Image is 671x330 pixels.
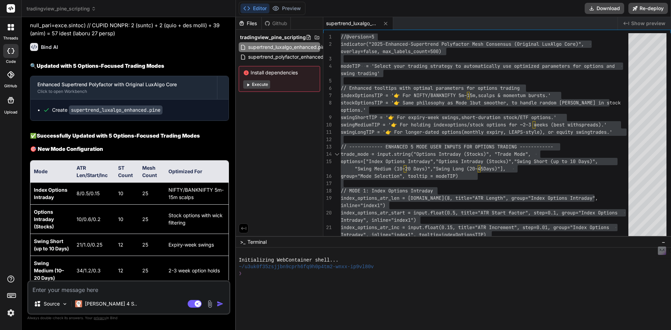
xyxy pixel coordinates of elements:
[483,166,506,172] span: Days)"],
[323,173,332,180] div: 16
[3,35,18,41] label: threads
[37,81,210,88] div: Enhanced Supertrend Polyfactor with Original LuxAlgo Core
[341,195,492,201] span: index_options_atr_len = [DOMAIN_NAME](8, title="ATR Le
[77,165,108,178] strong: ATR Len/Start/Inc
[165,204,229,234] td: Stock options with wick filtering
[447,122,579,128] span: options/stock options for ~2–3 weeks (best with
[217,300,224,307] img: icon
[472,100,621,106] span: but smoother, to handle random [PERSON_NAME] in stock
[323,63,332,70] div: 4
[323,195,332,202] div: 19
[165,234,229,256] td: Expiry-week swings
[240,34,306,41] span: tradingview_pine_scripting
[115,256,139,285] td: 12
[326,20,378,27] span: supertrend_luxalgo_enhanced.pine
[341,224,481,230] span: index_options_atr_inc = input.float(0.15, title="A
[341,173,458,179] span: group="Mode Selection", tooltip = modeTIP)
[139,204,165,234] td: 25
[206,300,214,308] img: attachment
[30,132,229,140] h2: ✅
[341,202,385,208] span: inline="index1")
[323,33,332,41] div: 1
[323,77,332,85] div: 5
[341,34,374,40] span: //@version=5
[481,144,553,150] span: TIONS TRADING ------------
[323,151,332,158] div: 14
[73,256,115,285] td: 34/1.2/0.3
[341,144,481,150] span: // ------------ ENHANCED 5 MODE USER INPUTS FOR OP
[34,238,69,251] strong: Swing Short (up to 10 Days)
[341,232,481,238] span: Intraday", inline="index1", tooltip=indexOptionsTI
[34,168,48,174] strong: Mode
[115,234,139,256] td: 12
[323,114,332,121] div: 9
[73,204,115,234] td: 10/0.6/0.2
[590,129,612,135] span: trades.'
[323,136,332,143] div: 12
[34,187,67,200] strong: Index Options Intraday
[269,3,304,13] button: Preview
[461,114,556,120] span: short-duration stock/ETF options.'
[341,85,481,91] span: // Enhanced tooltips with optimal parameters for o
[323,41,332,48] div: 2
[492,195,598,201] span: ngth", group="Index Options Intraday",
[481,41,584,47] span: h Consensus (Original LuxAlgo Core)",
[323,224,332,231] div: 21
[323,143,332,151] div: 13
[37,63,164,69] strong: Updated with 5 Options-Focused Trading Modes
[118,165,133,178] strong: ST Count
[239,257,339,264] span: Initializing WebContainer shell...
[323,187,332,195] div: 18
[323,85,332,92] div: 6
[4,109,17,115] label: Upload
[30,62,229,70] h2: 🔍
[139,256,165,285] td: 25
[247,53,335,61] span: supertrend_polyfactor_enhanced.pine
[341,188,433,194] span: // MODE 1: Index Options Intraday
[467,158,598,164] span: traday (Stocks)","Swing Short (up to 10 Days)",
[6,59,16,65] label: code
[142,165,157,178] strong: Mesh Count
[75,300,82,307] img: Claude 4 Sonnet
[461,129,590,135] span: (monthly expiry, LEAPS-style), or equity swing
[341,41,481,47] span: indicator("2025-Enhanced-Supertrend Polyfactor Mes
[341,63,481,69] span: modeTIP = 'Select your trading strategy to automa
[62,301,68,307] img: Pick Models
[44,300,60,307] p: Source
[332,151,341,158] div: Click to collapse the range.
[341,107,366,113] span: options.'
[481,151,531,157] span: s)", "Trade Mode",
[341,122,447,128] span: swingMediumTIP = '👉 For holding index
[323,99,332,107] div: 8
[323,158,332,165] div: 15
[139,182,165,204] td: 25
[4,83,17,89] label: GitHub
[69,105,163,115] code: supertrend_luxalgo_enhanced.pine
[662,239,665,245] span: −
[660,236,667,248] button: −
[247,239,267,245] span: Terminal
[27,315,230,321] p: Always double-check its answers. Your in Bind
[139,234,165,256] td: 25
[631,20,665,27] span: Show preview
[341,70,380,76] span: swing trading'
[240,3,269,13] button: Editor
[243,80,270,89] button: Execute
[247,43,329,51] span: supertrend_luxalgo_enhanced.pine
[481,232,486,238] span: P)
[243,69,316,76] span: Install dependencies
[341,48,441,54] span: overlay=false, max_labels_count=500)
[341,210,481,216] span: index_options_atr_start = input.float(0.5, title="
[579,122,607,128] span: spreads).'
[41,44,58,51] h6: Bind AI
[341,129,461,135] span: swingLongTIP = '👉 For longer-dated options
[481,85,520,91] span: ptions trading
[240,239,245,245] span: >_
[323,129,332,136] div: 11
[236,20,261,27] div: Files
[262,20,290,27] div: Github
[341,217,416,223] span: Intraday", inline="index1")
[27,5,96,12] span: tradingview_pine_scripting
[323,121,332,129] div: 10
[34,260,64,281] strong: Swing Medium (10–20 Days)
